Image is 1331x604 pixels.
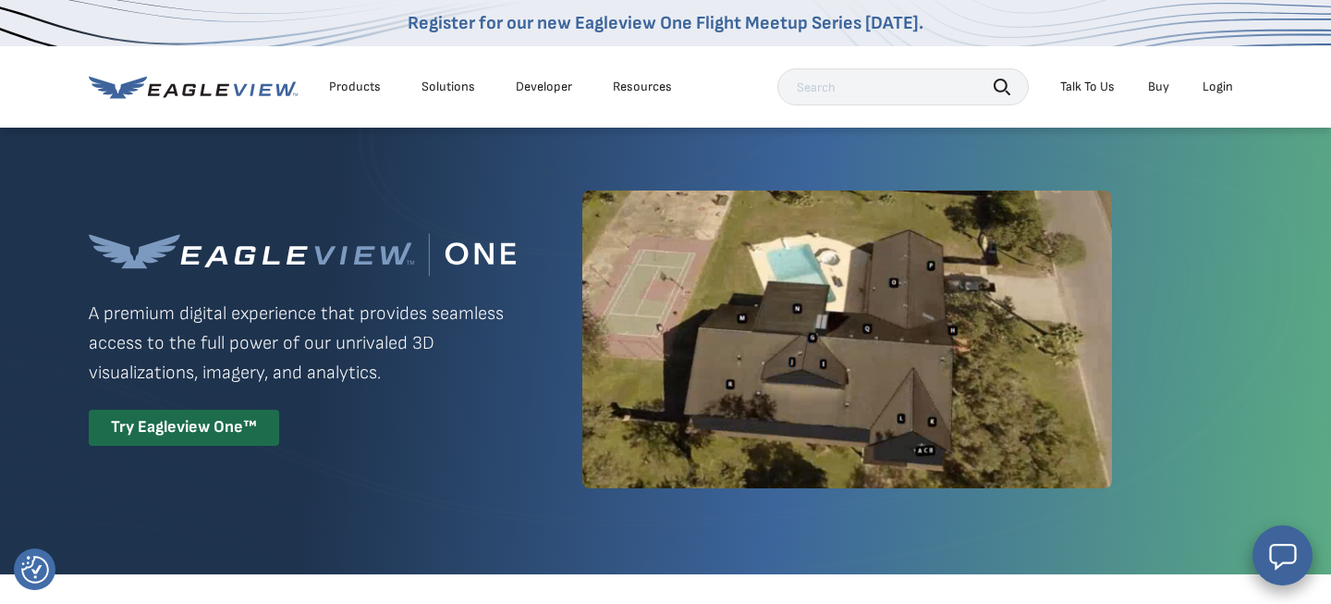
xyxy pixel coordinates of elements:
img: Revisit consent button [21,556,49,584]
img: Eagleview One™ [89,233,516,277]
div: Products [329,79,381,95]
a: Developer [516,79,572,95]
a: Register for our new Eagleview One Flight Meetup Series [DATE]. [408,12,923,34]
input: Search [777,68,1029,105]
a: Buy [1148,79,1169,95]
div: Try Eagleview One™ [89,410,279,446]
button: Open chat window [1252,525,1313,586]
p: A premium digital experience that provides seamless access to the full power of our unrivaled 3D ... [89,299,516,388]
div: Talk To Us [1060,79,1115,95]
button: Consent Preferences [21,556,49,584]
div: Resources [613,79,672,95]
div: Solutions [421,79,475,95]
div: Login [1203,79,1233,95]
